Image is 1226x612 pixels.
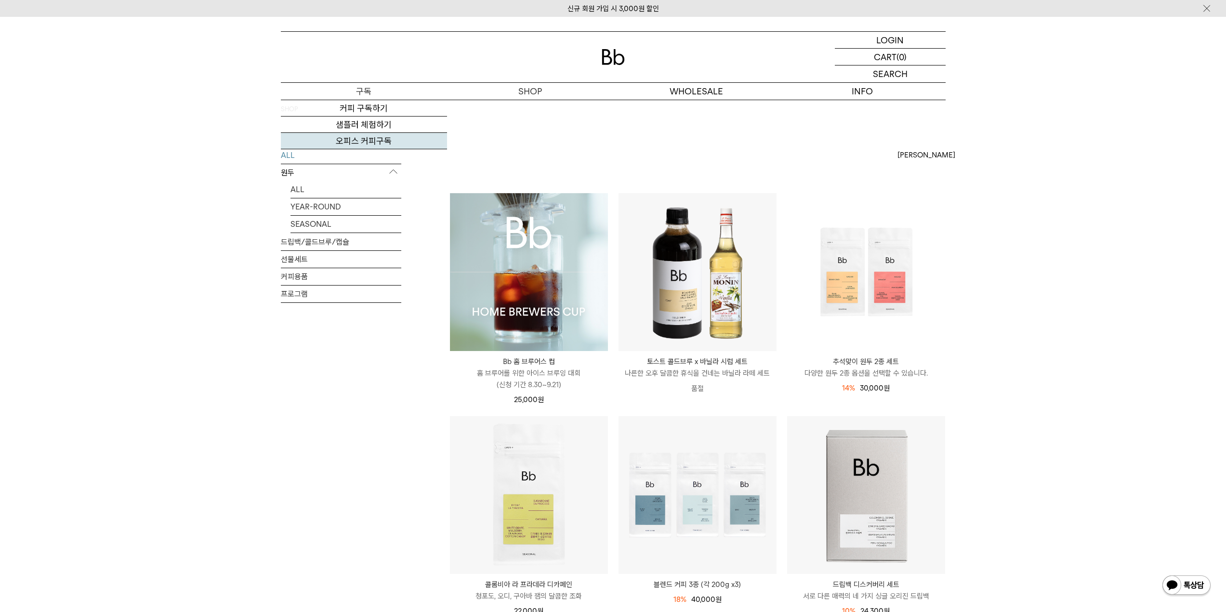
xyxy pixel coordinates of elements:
[447,83,613,100] a: SHOP
[842,382,855,394] div: 14%
[787,416,945,574] img: 드립백 디스커버리 세트
[619,193,777,351] img: 토스트 콜드브루 x 바닐라 시럽 세트
[602,49,625,65] img: 로고
[450,367,608,391] p: 홈 브루어를 위한 아이스 브루잉 대회 (신청 기간 8.30~9.21)
[450,356,608,391] a: Bb 홈 브루어스 컵 홈 브루어를 위한 아이스 브루잉 대회(신청 기간 8.30~9.21)
[715,595,722,604] span: 원
[883,384,890,392] span: 원
[835,49,946,65] a: CART (0)
[450,356,608,367] p: Bb 홈 브루어스 컵
[787,356,945,379] a: 추석맞이 원두 2종 세트 다양한 원두 2종 옵션을 선택할 수 있습니다.
[281,164,401,182] p: 원두
[290,181,401,198] a: ALL
[567,4,659,13] a: 신규 회원 가입 시 3,000원 할인
[619,356,777,379] a: 토스트 콜드브루 x 바닐라 시럽 세트 나른한 오후 달콤한 휴식을 건네는 바닐라 라떼 세트
[281,83,447,100] a: 구독
[281,100,447,117] a: 커피 구독하기
[450,193,608,351] img: Bb 홈 브루어스 컵
[538,395,544,404] span: 원
[860,384,890,392] span: 30,000
[613,83,779,100] p: WHOLESALE
[787,193,945,351] img: 추석맞이 원두 2종 세트
[787,579,945,590] p: 드립백 디스커버리 세트
[835,32,946,49] a: LOGIN
[619,367,777,379] p: 나른한 오후 달콤한 휴식을 건네는 바닐라 라떼 세트
[787,590,945,602] p: 서로 다른 매력의 네 가지 싱글 오리진 드립백
[450,579,608,590] p: 콜롬비아 라 프라데라 디카페인
[281,117,447,133] a: 샘플러 체험하기
[619,579,777,590] a: 블렌드 커피 3종 (각 200g x3)
[619,379,777,398] p: 품절
[281,268,401,285] a: 커피용품
[779,83,946,100] p: INFO
[673,594,686,605] div: 18%
[787,579,945,602] a: 드립백 디스커버리 세트 서로 다른 매력의 네 가지 싱글 오리진 드립백
[450,416,608,574] img: 콜롬비아 라 프라데라 디카페인
[619,416,777,574] img: 블렌드 커피 3종 (각 200g x3)
[874,49,896,65] p: CART
[281,251,401,268] a: 선물세트
[787,356,945,367] p: 추석맞이 원두 2종 세트
[450,590,608,602] p: 청포도, 오디, 구아바 잼의 달콤한 조화
[873,65,908,82] p: SEARCH
[691,595,722,604] span: 40,000
[514,395,544,404] span: 25,000
[290,216,401,233] a: SEASONAL
[897,149,955,161] span: [PERSON_NAME]
[619,356,777,367] p: 토스트 콜드브루 x 바닐라 시럽 세트
[290,198,401,215] a: YEAR-ROUND
[1161,574,1212,598] img: 카카오톡 채널 1:1 채팅 버튼
[281,133,447,149] a: 오피스 커피구독
[281,286,401,302] a: 프로그램
[281,147,401,164] a: ALL
[281,234,401,250] a: 드립백/콜드브루/캡슐
[450,579,608,602] a: 콜롬비아 라 프라데라 디카페인 청포도, 오디, 구아바 잼의 달콤한 조화
[787,367,945,379] p: 다양한 원두 2종 옵션을 선택할 수 있습니다.
[876,32,904,48] p: LOGIN
[896,49,907,65] p: (0)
